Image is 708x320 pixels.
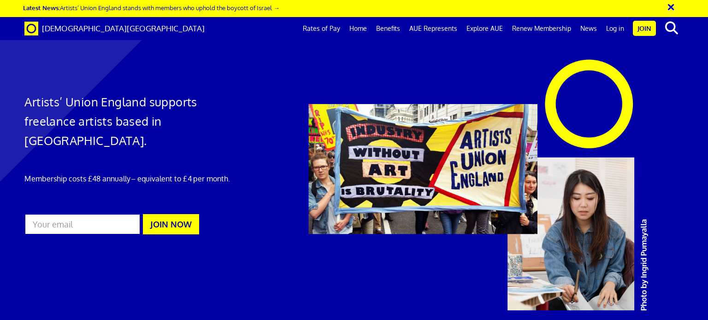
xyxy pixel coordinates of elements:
[42,23,205,33] span: [DEMOGRAPHIC_DATA][GEOGRAPHIC_DATA]
[24,92,235,150] h1: Artists’ Union England supports freelance artists based in [GEOGRAPHIC_DATA].
[24,214,140,235] input: Your email
[507,17,576,40] a: Renew Membership
[143,214,199,234] button: JOIN NOW
[405,17,462,40] a: AUE Represents
[298,17,345,40] a: Rates of Pay
[345,17,372,40] a: Home
[576,17,602,40] a: News
[602,17,629,40] a: Log in
[23,4,60,12] strong: Latest News:
[23,4,279,12] a: Latest News:Artists’ Union England stands with members who uphold the boycott of Israel →
[18,17,212,40] a: Brand [DEMOGRAPHIC_DATA][GEOGRAPHIC_DATA]
[633,21,656,36] a: Join
[658,18,686,38] button: search
[372,17,405,40] a: Benefits
[462,17,507,40] a: Explore AUE
[24,173,235,184] p: Membership costs £48 annually – equivalent to £4 per month.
